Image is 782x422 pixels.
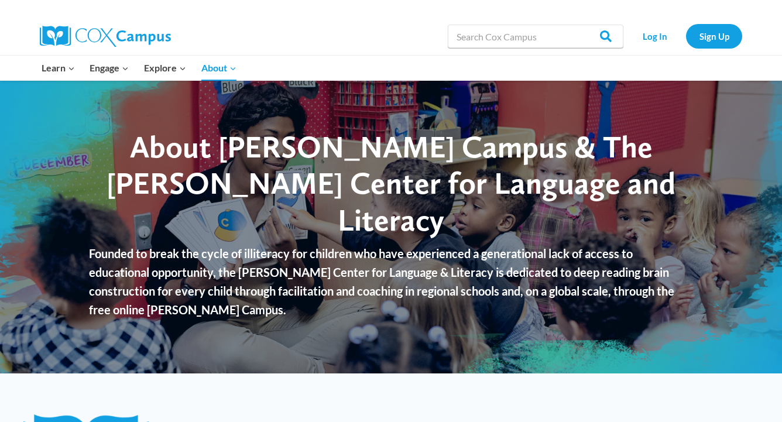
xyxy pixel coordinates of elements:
span: About [PERSON_NAME] Campus & The [PERSON_NAME] Center for Language and Literacy [107,128,675,238]
p: Founded to break the cycle of illiteracy for children who have experienced a generational lack of... [89,244,692,319]
span: About [201,60,236,76]
input: Search Cox Campus [448,25,623,48]
nav: Secondary Navigation [629,24,742,48]
span: Engage [90,60,129,76]
nav: Primary Navigation [34,56,243,80]
a: Sign Up [686,24,742,48]
a: Log In [629,24,680,48]
span: Explore [144,60,186,76]
img: Cox Campus [40,26,171,47]
span: Learn [42,60,75,76]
